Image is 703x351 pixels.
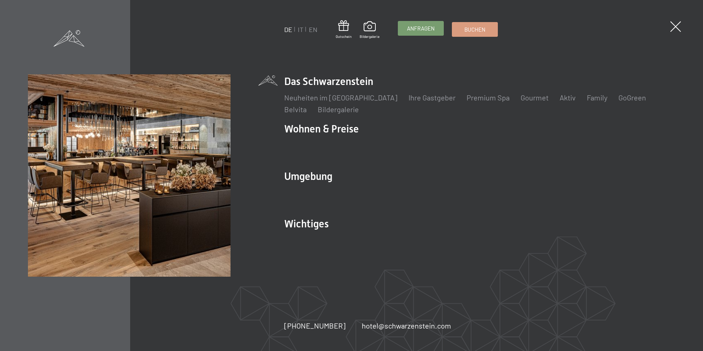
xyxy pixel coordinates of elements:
[360,21,379,39] a: Bildergalerie
[309,25,317,33] a: EN
[284,25,292,33] a: DE
[298,25,303,33] a: IT
[284,105,307,114] a: Belvita
[336,20,351,39] a: Gutschein
[362,320,451,331] a: hotel@schwarzenstein.com
[284,320,346,331] a: [PHONE_NUMBER]
[618,93,646,102] a: GoGreen
[407,25,435,32] span: Anfragen
[467,93,510,102] a: Premium Spa
[360,34,379,39] span: Bildergalerie
[464,26,485,33] span: Buchen
[521,93,549,102] a: Gourmet
[408,93,456,102] a: Ihre Gastgeber
[284,93,397,102] a: Neuheiten im [GEOGRAPHIC_DATA]
[398,21,443,35] a: Anfragen
[452,22,497,36] a: Buchen
[587,93,607,102] a: Family
[560,93,576,102] a: Aktiv
[336,34,351,39] span: Gutschein
[284,321,346,330] span: [PHONE_NUMBER]
[318,105,359,114] a: Bildergalerie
